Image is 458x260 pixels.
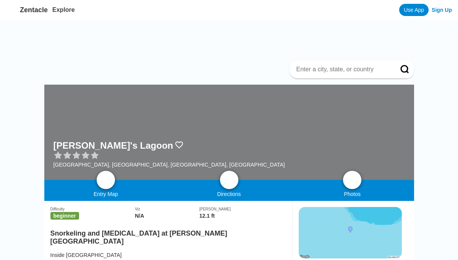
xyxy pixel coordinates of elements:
[432,7,452,13] a: Sign Up
[50,225,286,246] h2: Snorkeling and [MEDICAL_DATA] at [PERSON_NAME][GEOGRAPHIC_DATA]
[44,191,168,197] div: Entry Map
[348,175,357,185] img: photos
[225,175,234,185] img: directions
[53,140,173,151] h1: [PERSON_NAME]'s Lagoon
[199,207,286,211] div: [PERSON_NAME]
[97,171,115,189] a: map
[291,191,414,197] div: Photos
[296,66,390,73] input: Enter a city, state, or country
[101,175,110,185] img: map
[399,4,429,16] a: Use App
[50,212,79,220] span: beginner
[299,207,402,258] img: staticmap
[6,4,48,16] a: Zentacle logoZentacle
[53,162,285,168] div: [GEOGRAPHIC_DATA], [GEOGRAPHIC_DATA], [GEOGRAPHIC_DATA], [GEOGRAPHIC_DATA]
[135,207,199,211] div: Viz
[135,213,199,219] div: N/A
[199,213,286,219] div: 12.1 ft
[52,6,75,13] a: Explore
[20,6,48,14] span: Zentacle
[167,191,291,197] div: Directions
[6,4,18,16] img: Zentacle logo
[50,207,135,211] div: Difficulty
[343,171,361,189] a: photos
